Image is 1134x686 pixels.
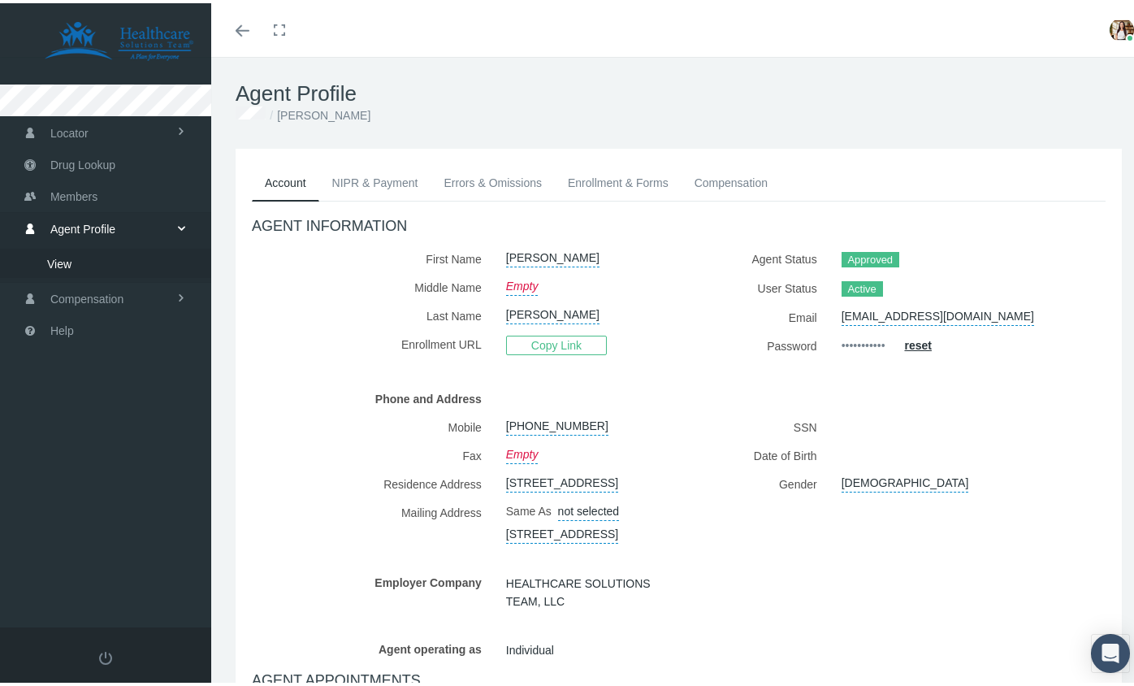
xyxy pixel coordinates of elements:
span: Individual [506,635,554,659]
label: Mobile [252,410,494,438]
label: Mailing Address [252,495,494,541]
a: Compensation [682,162,781,198]
label: Gender [691,467,829,495]
label: Agent Status [691,241,829,271]
span: View [47,247,71,275]
a: NIPR & Payment [319,162,431,198]
span: Same As [506,501,552,514]
span: Drug Lookup [50,146,115,177]
a: not selected [558,495,620,518]
label: SSN [691,410,829,438]
label: Last Name [252,298,494,327]
a: Empty [506,438,539,461]
h1: Agent Profile [236,78,1122,103]
span: Agent Profile [50,211,115,241]
img: HEALTHCARE SOLUTIONS TEAM, LLC [21,18,216,59]
a: [STREET_ADDRESS] [506,467,618,489]
span: Compensation [50,280,123,311]
li: [PERSON_NAME] [266,103,370,121]
label: User Status [691,271,829,300]
span: Approved [842,249,899,265]
div: Open Intercom Messenger [1091,631,1130,670]
label: Password [691,328,829,357]
label: Residence Address [252,467,494,495]
a: [DEMOGRAPHIC_DATA] [842,467,969,489]
label: Agent operating as [252,632,494,660]
label: Email [691,300,829,328]
a: Account [252,162,319,198]
a: [EMAIL_ADDRESS][DOMAIN_NAME] [842,300,1034,323]
a: [STREET_ADDRESS] [506,518,618,541]
a: ••••••••••• [842,328,885,357]
h4: AGENT INFORMATION [252,215,1106,232]
a: Copy Link [506,335,607,348]
label: Fax [252,438,494,467]
label: First Name [252,241,494,270]
span: Active [842,278,883,294]
img: S_Profile_Picture_11571.png [1110,15,1134,39]
span: Members [50,178,97,209]
span: Help [50,312,74,343]
span: Copy Link [506,332,607,352]
a: [PERSON_NAME] [506,241,599,264]
label: Employer Company [252,565,494,607]
label: Enrollment URL [252,327,494,357]
a: Enrollment & Forms [555,162,682,198]
a: reset [904,336,931,349]
label: Middle Name [252,270,494,298]
span: HEALTHCARE SOLUTIONS TEAM, LLC [506,568,651,610]
label: Date of Birth [691,438,829,467]
a: [PHONE_NUMBER] [506,410,608,432]
a: [PERSON_NAME] [506,298,599,321]
span: Locator [50,115,89,145]
a: Empty [506,270,539,293]
label: Phone and Address [252,381,494,410]
a: Errors & Omissions [431,162,555,198]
